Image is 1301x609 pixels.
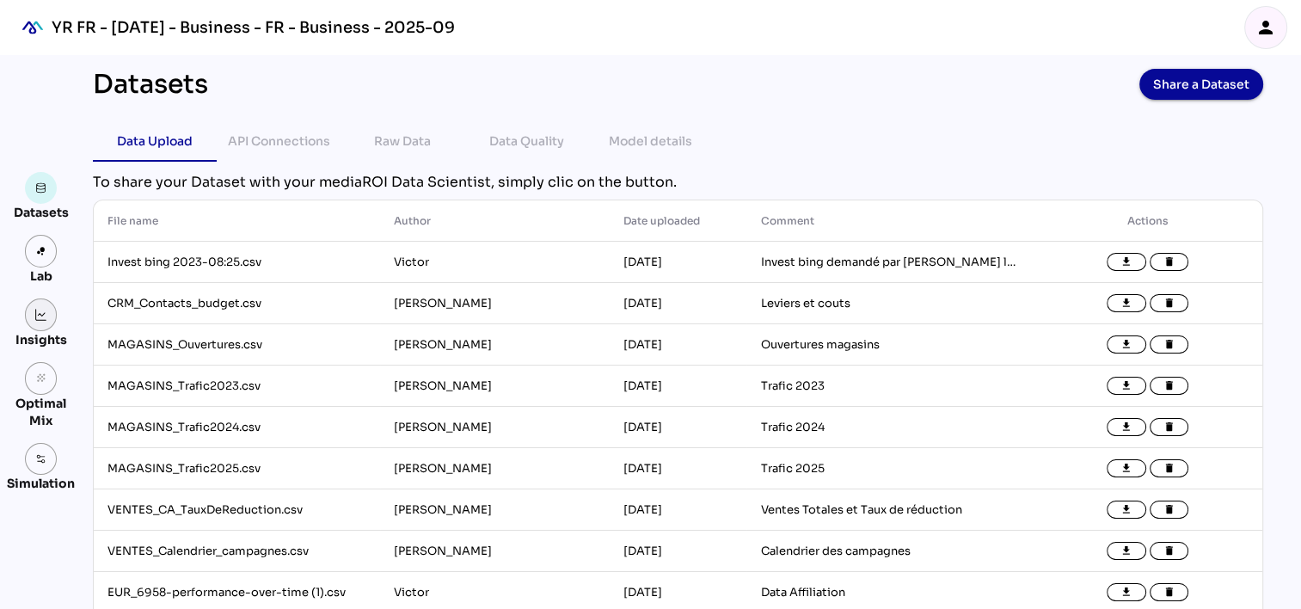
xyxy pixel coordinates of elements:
td: Calendrier des campagnes [746,531,1033,572]
td: VENTES_Calendrier_campagnes.csv [94,531,380,572]
i: delete [1163,587,1175,599]
td: [PERSON_NAME] [380,489,609,531]
div: Model details [609,131,692,151]
td: Ventes Totales et Taux de réduction [746,489,1033,531]
i: person [1255,17,1276,38]
i: delete [1163,463,1175,475]
td: [PERSON_NAME] [380,531,609,572]
td: Leviers et couts [746,283,1033,324]
th: Date uploaded [610,200,747,242]
img: data.svg [35,182,47,194]
i: file_download [1120,298,1132,310]
td: MAGASINS_Ouvertures.csv [94,324,380,366]
i: delete [1163,256,1175,268]
th: Author [380,200,609,242]
i: file_download [1120,545,1132,557]
th: File name [94,200,380,242]
th: Comment [746,200,1033,242]
i: grain [35,372,47,384]
td: MAGASINS_Trafic2023.csv [94,366,380,407]
td: Trafic 2025 [746,448,1033,489]
td: Victor [380,242,609,283]
i: file_download [1120,256,1132,268]
td: MAGASINS_Trafic2025.csv [94,448,380,489]
div: Optimal Mix [7,395,75,429]
i: delete [1163,339,1175,351]
img: lab.svg [35,245,47,257]
td: [DATE] [610,366,747,407]
td: Ouvertures magasins [746,324,1033,366]
div: Datasets [93,69,208,100]
td: CRM_Contacts_budget.csv [94,283,380,324]
span: Share a Dataset [1153,72,1249,96]
img: settings.svg [35,453,47,465]
i: file_download [1120,504,1132,516]
td: Trafic 2023 [746,366,1033,407]
td: [DATE] [610,489,747,531]
td: [PERSON_NAME] [380,366,609,407]
div: Simulation [7,475,75,492]
div: Lab [22,268,60,285]
i: file_download [1120,463,1132,475]
div: Datasets [14,204,69,221]
div: API Connections [228,131,330,151]
td: [PERSON_NAME] [380,448,609,489]
td: Invest bing demandé par [PERSON_NAME] le 04/09 [746,242,1033,283]
td: VENTES_CA_TauxDeReduction.csv [94,489,380,531]
div: Raw Data [374,131,431,151]
i: delete [1163,298,1175,310]
i: file_download [1120,339,1132,351]
i: file_download [1120,380,1132,392]
td: MAGASINS_Trafic2024.csv [94,407,380,448]
i: delete [1163,504,1175,516]
td: [DATE] [610,448,747,489]
div: YR FR - [DATE] - Business - FR - Business - 2025-09 [52,17,455,38]
div: Data Upload [117,131,193,151]
div: mediaROI [14,9,52,46]
i: delete [1163,421,1175,434]
i: file_download [1120,421,1132,434]
i: file_download [1120,587,1132,599]
td: [DATE] [610,242,747,283]
td: [PERSON_NAME] [380,324,609,366]
td: [PERSON_NAME] [380,407,609,448]
i: delete [1163,545,1175,557]
td: [PERSON_NAME] [380,283,609,324]
td: Invest bing 2023-08:25.csv [94,242,380,283]
button: Share a Dataset [1139,69,1263,100]
div: To share your Dataset with your mediaROI Data Scientist, simply clic on the button. [93,172,1263,193]
td: [DATE] [610,283,747,324]
td: [DATE] [610,324,747,366]
th: Actions [1034,200,1263,242]
div: Data Quality [489,131,564,151]
img: graph.svg [35,309,47,321]
td: [DATE] [610,531,747,572]
div: Insights [15,331,67,348]
td: Trafic 2024 [746,407,1033,448]
td: [DATE] [610,407,747,448]
i: delete [1163,380,1175,392]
